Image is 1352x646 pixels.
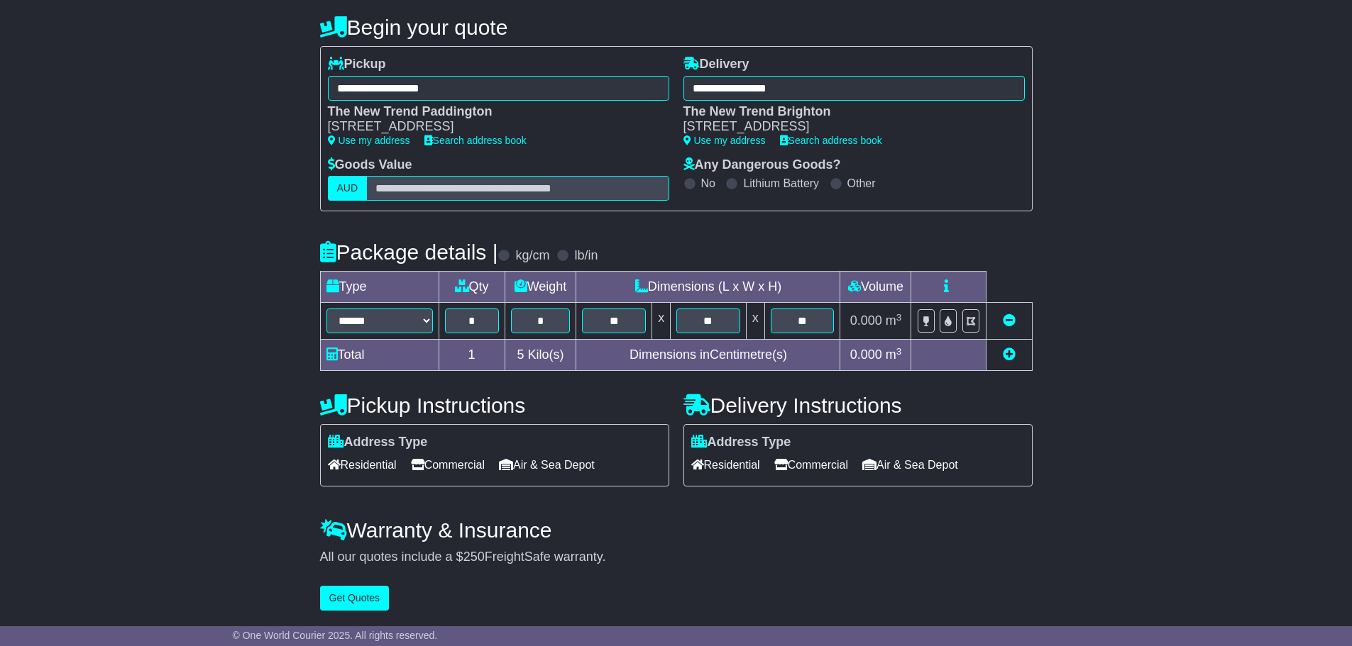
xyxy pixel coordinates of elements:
h4: Pickup Instructions [320,394,669,417]
td: Qty [439,272,505,303]
span: 0.000 [850,313,882,328]
div: The New Trend Brighton [683,104,1011,120]
td: Volume [840,272,911,303]
h4: Begin your quote [320,16,1033,39]
td: x [652,303,671,340]
label: Goods Value [328,157,412,173]
td: 1 [439,340,505,371]
label: Other [847,177,876,190]
label: lb/in [574,248,598,264]
span: 5 [517,347,524,362]
div: The New Trend Paddington [328,104,655,120]
span: 0.000 [850,347,882,362]
label: Address Type [328,435,428,450]
label: kg/cm [515,248,549,264]
label: Address Type [691,435,791,450]
a: Use my address [328,135,410,146]
sup: 3 [896,346,902,357]
td: x [746,303,764,340]
label: Lithium Battery [743,177,819,190]
span: © One World Courier 2025. All rights reserved. [233,630,438,641]
td: Dimensions in Centimetre(s) [576,340,840,371]
div: [STREET_ADDRESS] [683,119,1011,135]
div: [STREET_ADDRESS] [328,119,655,135]
a: Search address book [424,135,527,146]
a: Use my address [683,135,766,146]
label: Delivery [683,57,749,72]
span: 250 [463,550,485,564]
a: Add new item [1003,347,1016,362]
h4: Warranty & Insurance [320,518,1033,542]
button: Get Quotes [320,586,390,611]
label: Pickup [328,57,386,72]
td: Type [320,272,439,303]
span: Air & Sea Depot [862,454,958,476]
span: m [886,347,902,362]
span: m [886,313,902,328]
label: No [701,177,715,190]
sup: 3 [896,312,902,323]
a: Search address book [780,135,882,146]
h4: Package details | [320,240,498,264]
span: Air & Sea Depot [499,454,595,476]
td: Weight [505,272,576,303]
label: AUD [328,176,368,201]
td: Kilo(s) [505,340,576,371]
td: Total [320,340,439,371]
span: Residential [691,454,760,476]
span: Commercial [411,454,485,476]
a: Remove this item [1003,313,1016,328]
label: Any Dangerous Goods? [683,157,841,173]
span: Residential [328,454,397,476]
span: Commercial [774,454,848,476]
h4: Delivery Instructions [683,394,1033,417]
td: Dimensions (L x W x H) [576,272,840,303]
div: All our quotes include a $ FreightSafe warranty. [320,550,1033,565]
